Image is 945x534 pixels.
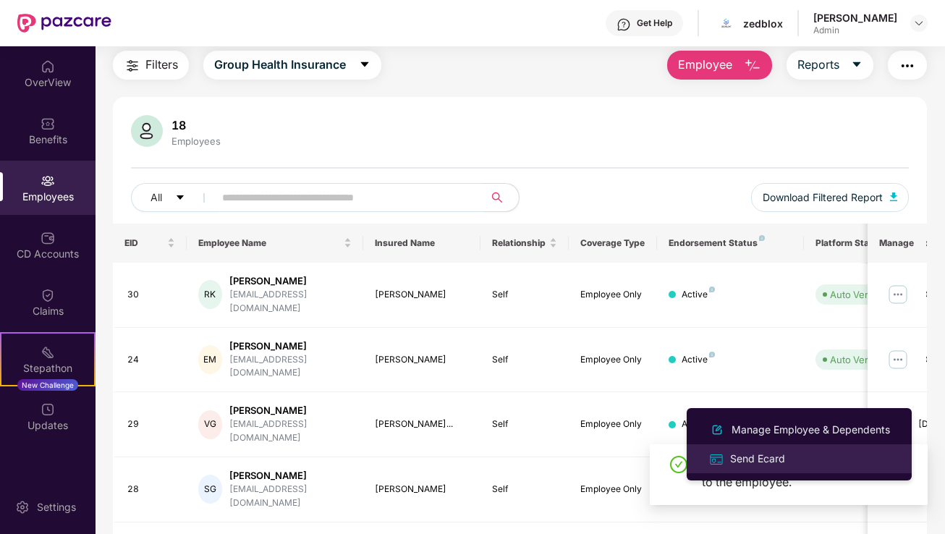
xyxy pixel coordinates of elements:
[229,288,352,315] div: [EMAIL_ADDRESS][DOMAIN_NAME]
[363,224,481,263] th: Insured Name
[169,135,224,147] div: Employees
[580,418,645,431] div: Employee Only
[127,288,175,302] div: 30
[41,116,55,131] img: svg+xml;base64,PHN2ZyBpZD0iQmVuZWZpdHMiIHhtbG5zPSJodHRwOi8vd3d3LnczLm9yZy8yMDAwL3N2ZyIgd2lkdGg9Ij...
[763,190,883,205] span: Download Filtered Report
[670,456,687,473] span: check-circle
[886,348,910,371] img: manageButton
[708,452,724,467] img: svg+xml;base64,PHN2ZyB4bWxucz0iaHR0cDovL3d3dy53My5vcmcvMjAwMC9zdmciIHdpZHRoPSIxNiIgaGVpZ2h0PSIxNi...
[669,237,792,249] div: Endorsement Status
[483,183,520,212] button: search
[375,418,470,431] div: [PERSON_NAME]...
[198,475,222,504] div: SG
[678,56,732,74] span: Employee
[580,288,645,302] div: Employee Only
[124,57,141,75] img: svg+xml;base64,PHN2ZyB4bWxucz0iaHR0cDovL3d3dy53My5vcmcvMjAwMC9zdmciIHdpZHRoPSIyNCIgaGVpZ2h0PSIyNC...
[616,17,631,32] img: svg+xml;base64,PHN2ZyBpZD0iSGVscC0zMngzMiIgeG1sbnM9Imh0dHA6Ly93d3cudzMub3JnLzIwMDAvc3ZnIiB3aWR0aD...
[637,17,672,29] div: Get Help
[851,59,863,72] span: caret-down
[229,483,352,510] div: [EMAIL_ADDRESS][DOMAIN_NAME]
[797,56,839,74] span: Reports
[127,353,175,367] div: 24
[727,451,788,467] div: Send Ecard
[787,51,873,80] button: Reportscaret-down
[830,352,888,367] div: Auto Verified
[124,237,164,249] span: EID
[492,237,546,249] span: Relationship
[569,224,657,263] th: Coverage Type
[113,51,189,80] button: Filters
[187,224,363,263] th: Employee Name
[375,288,470,302] div: [PERSON_NAME]
[375,483,470,496] div: [PERSON_NAME]
[17,379,78,391] div: New Challenge
[813,11,897,25] div: [PERSON_NAME]
[214,56,346,74] span: Group Health Insurance
[131,115,163,147] img: svg+xml;base64,PHN2ZyB4bWxucz0iaHR0cDovL3d3dy53My5vcmcvMjAwMC9zdmciIHhtbG5zOnhsaW5rPSJodHRwOi8vd3...
[229,274,352,288] div: [PERSON_NAME]
[899,57,916,75] img: svg+xml;base64,PHN2ZyB4bWxucz0iaHR0cDovL3d3dy53My5vcmcvMjAwMC9zdmciIHdpZHRoPSIyNCIgaGVpZ2h0PSIyNC...
[131,183,219,212] button: Allcaret-down
[127,418,175,431] div: 29
[198,410,222,439] div: VG
[744,57,761,75] img: svg+xml;base64,PHN2ZyB4bWxucz0iaHR0cDovL3d3dy53My5vcmcvMjAwMC9zdmciIHhtbG5zOnhsaW5rPSJodHRwOi8vd3...
[375,353,470,367] div: [PERSON_NAME]
[15,500,30,514] img: svg+xml;base64,PHN2ZyBpZD0iU2V0dGluZy0yMHgyMCIgeG1sbnM9Imh0dHA6Ly93d3cudzMub3JnLzIwMDAvc3ZnIiB3aW...
[113,224,187,263] th: EID
[229,469,352,483] div: [PERSON_NAME]
[175,192,185,204] span: caret-down
[886,283,910,306] img: manageButton
[580,353,645,367] div: Employee Only
[815,237,895,249] div: Platform Status
[890,192,897,201] img: svg+xml;base64,PHN2ZyB4bWxucz0iaHR0cDovL3d3dy53My5vcmcvMjAwMC9zdmciIHhtbG5zOnhsaW5rPSJodHRwOi8vd3...
[580,483,645,496] div: Employee Only
[709,352,715,357] img: svg+xml;base64,PHN2ZyB4bWxucz0iaHR0cDovL3d3dy53My5vcmcvMjAwMC9zdmciIHdpZHRoPSI4IiBoZWlnaHQ9IjgiIH...
[198,280,222,309] div: RK
[41,288,55,302] img: svg+xml;base64,PHN2ZyBpZD0iQ2xhaW0iIHhtbG5zPSJodHRwOi8vd3d3LnczLm9yZy8yMDAwL3N2ZyIgd2lkdGg9IjIwIi...
[203,51,381,80] button: Group Health Insurancecaret-down
[709,287,715,292] img: svg+xml;base64,PHN2ZyB4bWxucz0iaHR0cDovL3d3dy53My5vcmcvMjAwMC9zdmciIHdpZHRoPSI4IiBoZWlnaHQ9IjgiIH...
[229,353,352,381] div: [EMAIL_ADDRESS][DOMAIN_NAME]
[492,483,557,496] div: Self
[492,353,557,367] div: Self
[41,59,55,74] img: svg+xml;base64,PHN2ZyBpZD0iSG9tZSIgeG1sbnM9Imh0dHA6Ly93d3cudzMub3JnLzIwMDAvc3ZnIiB3aWR0aD0iMjAiIG...
[145,56,178,74] span: Filters
[359,59,370,72] span: caret-down
[716,13,737,34] img: logo.png
[151,190,162,205] span: All
[198,237,341,249] span: Employee Name
[480,224,569,263] th: Relationship
[813,25,897,36] div: Admin
[41,402,55,417] img: svg+xml;base64,PHN2ZyBpZD0iVXBkYXRlZCIgeG1sbnM9Imh0dHA6Ly93d3cudzMub3JnLzIwMDAvc3ZnIiB3aWR0aD0iMj...
[41,345,55,360] img: svg+xml;base64,PHN2ZyB4bWxucz0iaHR0cDovL3d3dy53My5vcmcvMjAwMC9zdmciIHdpZHRoPSIyMSIgaGVpZ2h0PSIyMC...
[743,17,783,30] div: zedblox
[708,421,726,438] img: svg+xml;base64,PHN2ZyB4bWxucz0iaHR0cDovL3d3dy53My5vcmcvMjAwMC9zdmciIHhtbG5zOnhsaW5rPSJodHRwOi8vd3...
[682,288,715,302] div: Active
[868,224,926,263] th: Manage
[33,500,80,514] div: Settings
[492,288,557,302] div: Self
[229,404,352,418] div: [PERSON_NAME]
[830,287,888,302] div: Auto Verified
[41,174,55,188] img: svg+xml;base64,PHN2ZyBpZD0iRW1wbG95ZWVzIiB4bWxucz0iaHR0cDovL3d3dy53My5vcmcvMjAwMC9zdmciIHdpZHRoPS...
[759,235,765,241] img: svg+xml;base64,PHN2ZyB4bWxucz0iaHR0cDovL3d3dy53My5vcmcvMjAwMC9zdmciIHdpZHRoPSI4IiBoZWlnaHQ9IjgiIH...
[127,483,175,496] div: 28
[41,231,55,245] img: svg+xml;base64,PHN2ZyBpZD0iQ0RfQWNjb3VudHMiIGRhdGEtbmFtZT0iQ0QgQWNjb3VudHMiIHhtbG5zPSJodHRwOi8vd3...
[751,183,909,212] button: Download Filtered Report
[1,361,94,376] div: Stepathon
[229,339,352,353] div: [PERSON_NAME]
[17,14,111,33] img: New Pazcare Logo
[913,17,925,29] img: svg+xml;base64,PHN2ZyBpZD0iRHJvcGRvd24tMzJ4MzIiIHhtbG5zPSJodHRwOi8vd3d3LnczLm9yZy8yMDAwL3N2ZyIgd2...
[169,118,224,132] div: 18
[729,422,893,438] div: Manage Employee & Dependents
[492,418,557,431] div: Self
[667,51,772,80] button: Employee
[198,345,222,374] div: EM
[229,418,352,445] div: [EMAIL_ADDRESS][DOMAIN_NAME]
[483,192,512,203] span: search
[682,353,715,367] div: Active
